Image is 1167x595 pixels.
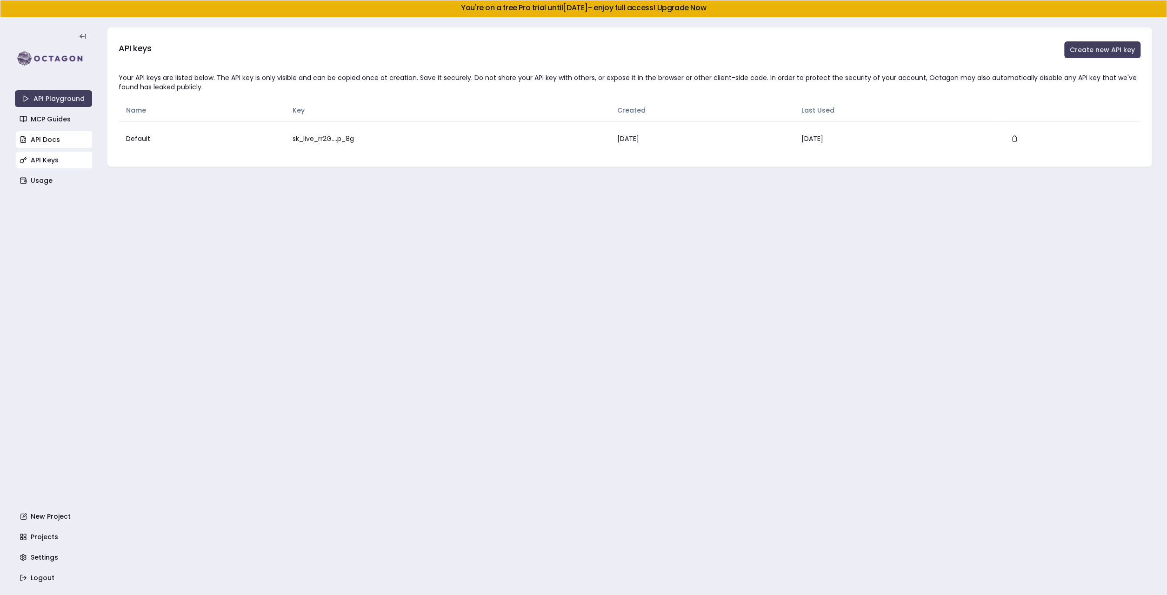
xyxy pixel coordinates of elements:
[119,99,285,121] th: Name
[119,73,1140,92] div: Your API keys are listed below. The API key is only visible and can be copied once at creation. S...
[610,121,794,155] td: [DATE]
[8,4,1159,12] h5: You're on a free Pro trial until [DATE] - enjoy full access!
[16,549,93,566] a: Settings
[16,152,93,168] a: API Keys
[119,121,285,155] td: Default
[16,172,93,189] a: Usage
[794,121,998,155] td: [DATE]
[119,42,151,55] h3: API keys
[285,99,610,121] th: Key
[15,90,92,107] a: API Playground
[657,2,706,13] a: Upgrade Now
[16,528,93,545] a: Projects
[285,121,610,155] td: sk_live_rr2G....p_8g
[16,131,93,148] a: API Docs
[610,99,794,121] th: Created
[16,508,93,525] a: New Project
[16,111,93,127] a: MCP Guides
[794,99,998,121] th: Last Used
[16,569,93,586] a: Logout
[15,49,92,68] img: logo-rect-yK7x_WSZ.svg
[1064,41,1140,58] button: Create new API key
